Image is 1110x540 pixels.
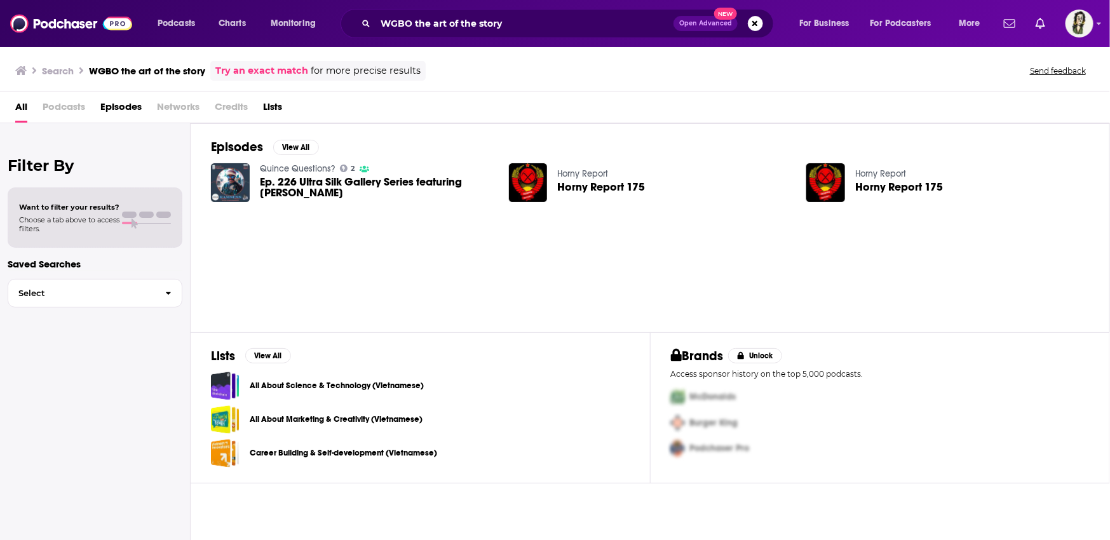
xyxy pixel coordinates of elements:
p: Access sponsor history on the top 5,000 podcasts. [671,369,1090,379]
h2: Filter By [8,156,182,175]
a: Ep. 226 Ultra Silk Gallery Series featuring Ramsess [260,177,494,198]
span: Networks [157,97,200,123]
img: Horny Report 175 [806,163,845,202]
span: Ep. 226 Ultra Silk Gallery Series featuring [PERSON_NAME] [260,177,494,198]
a: 2 [340,165,355,172]
span: Charts [219,15,246,32]
a: Career Building & Self-development (Vietnamese) [250,446,437,460]
a: Lists [263,97,282,123]
input: Search podcasts, credits, & more... [376,13,673,34]
span: Monitoring [271,15,316,32]
a: All About Science & Technology (Vietnamese) [211,372,240,400]
span: Credits [215,97,248,123]
span: For Business [799,15,849,32]
button: open menu [862,13,950,34]
a: All About Science & Technology (Vietnamese) [250,379,424,393]
img: User Profile [1066,10,1093,37]
a: Charts [210,13,254,34]
p: Saved Searches [8,258,182,270]
span: Want to filter your results? [19,203,119,212]
button: Select [8,279,182,307]
a: Episodes [100,97,142,123]
button: View All [245,348,291,363]
button: open menu [790,13,865,34]
span: 2 [351,166,355,172]
span: More [959,15,980,32]
button: Open AdvancedNew [673,16,738,31]
span: New [714,8,737,20]
a: EpisodesView All [211,139,319,155]
h3: Search [42,65,74,77]
a: Horny Report [557,168,608,179]
a: Horny Report 175 [855,182,943,192]
button: View All [273,140,319,155]
img: Podchaser - Follow, Share and Rate Podcasts [10,11,132,36]
a: ListsView All [211,348,291,364]
a: Try an exact match [215,64,308,78]
button: open menu [950,13,996,34]
a: Horny Report 175 [557,182,645,192]
img: Third Pro Logo [666,436,690,462]
span: Select [8,289,155,297]
button: Send feedback [1026,65,1090,76]
a: All [15,97,27,123]
span: Logged in as poppyhat [1066,10,1093,37]
img: Ep. 226 Ultra Silk Gallery Series featuring Ramsess [211,163,250,202]
button: open menu [262,13,332,34]
a: All About Marketing & Creativity (Vietnamese) [250,412,423,426]
a: Career Building & Self-development (Vietnamese) [211,439,240,468]
div: Search podcasts, credits, & more... [353,9,786,38]
span: Podchaser Pro [690,443,750,454]
span: Open Advanced [679,20,732,27]
span: Podcasts [43,97,85,123]
button: Unlock [728,348,782,363]
a: Show notifications dropdown [1031,13,1050,34]
span: Choose a tab above to access filters. [19,215,119,233]
span: For Podcasters [870,15,931,32]
a: Horny Report [855,168,906,179]
img: Horny Report 175 [509,163,548,202]
img: Second Pro Logo [666,410,690,436]
span: Podcasts [158,15,195,32]
button: Show profile menu [1066,10,1093,37]
a: All About Marketing & Creativity (Vietnamese) [211,405,240,434]
span: Burger King [690,417,738,428]
span: McDonalds [690,391,736,402]
span: for more precise results [311,64,421,78]
h2: Lists [211,348,235,364]
a: Show notifications dropdown [999,13,1020,34]
a: Quince Questions? [260,163,335,174]
img: First Pro Logo [666,384,690,410]
h3: WGBO the art of the story [89,65,205,77]
h2: Brands [671,348,724,364]
h2: Episodes [211,139,263,155]
button: open menu [149,13,212,34]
